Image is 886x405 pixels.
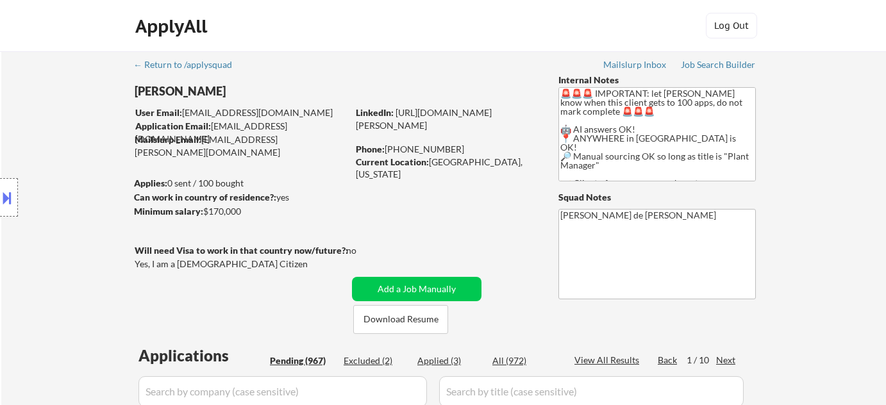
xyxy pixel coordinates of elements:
[134,191,344,204] div: yes
[687,354,716,367] div: 1 / 10
[352,277,481,301] button: Add a Job Manually
[558,74,756,87] div: Internal Notes
[135,133,347,158] div: [EMAIL_ADDRESS][PERSON_NAME][DOMAIN_NAME]
[134,177,347,190] div: 0 sent / 100 bought
[681,60,756,69] div: Job Search Builder
[135,83,398,99] div: [PERSON_NAME]
[706,13,757,38] button: Log Out
[135,258,351,270] div: Yes, I am a [DEMOGRAPHIC_DATA] Citizen
[135,245,348,256] strong: Will need Visa to work in that country now/future?:
[356,156,429,167] strong: Current Location:
[134,205,347,218] div: $170,000
[135,15,211,37] div: ApplyAll
[558,191,756,204] div: Squad Notes
[135,106,347,119] div: [EMAIL_ADDRESS][DOMAIN_NAME]
[574,354,643,367] div: View All Results
[135,120,347,145] div: [EMAIL_ADDRESS][DOMAIN_NAME]
[603,60,667,69] div: Mailslurp Inbox
[270,354,334,367] div: Pending (967)
[344,354,408,367] div: Excluded (2)
[346,244,383,257] div: no
[138,348,265,363] div: Applications
[658,354,678,367] div: Back
[133,60,244,69] div: ← Return to /applysquad
[356,107,492,131] a: [URL][DOMAIN_NAME][PERSON_NAME]
[356,144,385,154] strong: Phone:
[716,354,737,367] div: Next
[356,107,394,118] strong: LinkedIn:
[492,354,556,367] div: All (972)
[603,60,667,72] a: Mailslurp Inbox
[353,305,448,334] button: Download Resume
[356,156,537,181] div: [GEOGRAPHIC_DATA], [US_STATE]
[133,60,244,72] a: ← Return to /applysquad
[417,354,481,367] div: Applied (3)
[356,143,537,156] div: [PHONE_NUMBER]
[681,60,756,72] a: Job Search Builder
